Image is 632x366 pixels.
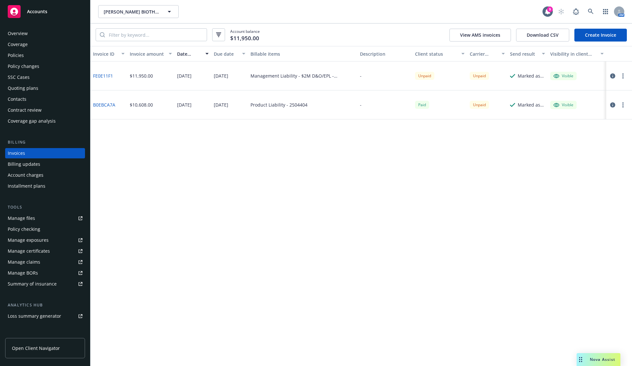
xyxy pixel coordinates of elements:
a: Installment plans [5,181,85,191]
div: Manage exposures [8,235,49,245]
a: Manage certificates [5,246,85,256]
div: Marked as sent [518,72,545,79]
div: $10,608.00 [130,101,153,108]
div: Analytics hub [5,302,85,308]
button: Invoice amount [127,46,175,61]
svg: Search [100,32,105,37]
div: Billing updates [8,159,40,169]
a: Contract review [5,105,85,115]
div: Loss summary generator [8,311,61,321]
a: Contacts [5,94,85,104]
span: [PERSON_NAME] BIOTHERAPEUTICS INC [104,8,159,15]
a: Account charges [5,170,85,180]
div: [DATE] [177,72,192,79]
button: Billable items [248,46,358,61]
div: [DATE] [214,101,228,108]
a: B0EBCA7A [93,101,115,108]
a: Billing updates [5,159,85,169]
div: Overview [8,28,28,39]
button: Date issued [175,46,211,61]
div: Send result [510,51,538,57]
a: Summary of insurance [5,279,85,289]
a: Manage claims [5,257,85,267]
div: Manage files [8,213,35,223]
input: Filter by keyword... [105,29,207,41]
div: Coverage [8,39,28,50]
a: Start snowing [555,5,568,18]
div: Management Liability - $2M D&O/EPL - [PHONE_NUMBER] [250,72,355,79]
button: [PERSON_NAME] BIOTHERAPEUTICS INC [98,5,179,18]
a: Coverage [5,39,85,50]
button: Client status [412,46,467,61]
a: Loss summary generator [5,311,85,321]
div: Carrier status [470,51,498,57]
div: Invoice amount [130,51,165,57]
div: Contacts [8,94,26,104]
div: Paid [415,101,429,109]
div: Visible [553,73,573,79]
a: FE0E11F1 [93,72,113,79]
div: - [360,101,362,108]
a: Policy changes [5,61,85,71]
a: SSC Cases [5,72,85,82]
a: Quoting plans [5,83,85,93]
button: Due date [211,46,248,61]
span: Nova Assist [590,357,615,362]
div: Quoting plans [8,83,38,93]
div: Coverage gap analysis [8,116,56,126]
span: Accounts [27,9,47,14]
div: Date issued [177,51,202,57]
div: Unpaid [470,101,489,109]
div: Visibility in client dash [550,51,597,57]
div: [DATE] [177,101,192,108]
div: Summary of insurance [8,279,57,289]
button: Send result [507,46,548,61]
a: Overview [5,28,85,39]
div: Installment plans [8,181,45,191]
a: Switch app [599,5,612,18]
div: Billing [5,139,85,145]
button: Nova Assist [577,353,620,366]
div: Unpaid [470,72,489,80]
a: Create Invoice [574,29,627,42]
a: Manage BORs [5,268,85,278]
button: Download CSV [516,29,569,42]
div: - [360,72,362,79]
a: Report a Bug [570,5,582,18]
button: Carrier status [467,46,507,61]
a: Accounts [5,3,85,21]
a: Policies [5,50,85,61]
a: Coverage gap analysis [5,116,85,126]
div: Policies [8,50,24,61]
div: Invoice ID [93,51,118,57]
button: Visibility in client dash [548,46,606,61]
a: Manage files [5,213,85,223]
a: Search [584,5,597,18]
div: $11,950.00 [130,72,153,79]
div: Manage certificates [8,246,50,256]
div: Unpaid [415,72,434,80]
div: Product Liability - 2504404 [250,101,307,108]
button: Description [357,46,412,61]
div: Account charges [8,170,43,180]
div: [DATE] [214,72,228,79]
div: Manage BORs [8,268,38,278]
a: Invoices [5,148,85,158]
div: SSC Cases [8,72,30,82]
div: Marked as sent [518,101,545,108]
div: Visible [553,102,573,108]
div: Description [360,51,410,57]
button: View AMS invoices [449,29,511,42]
button: Invoice ID [90,46,127,61]
div: Policy changes [8,61,39,71]
div: Client status [415,51,457,57]
div: Billable items [250,51,355,57]
span: Account balance [230,29,260,41]
div: Due date [214,51,238,57]
a: Manage exposures [5,235,85,245]
a: Policy checking [5,224,85,234]
div: Tools [5,204,85,211]
div: Policy checking [8,224,40,234]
